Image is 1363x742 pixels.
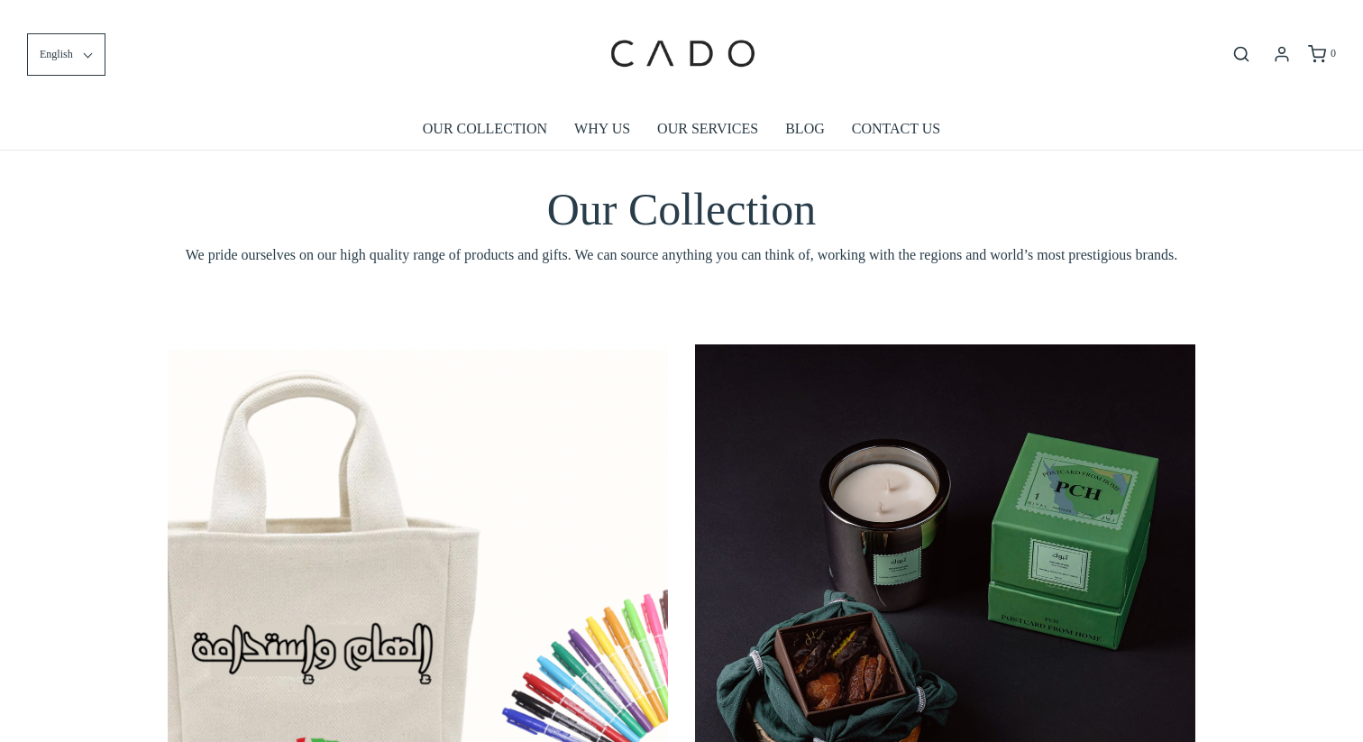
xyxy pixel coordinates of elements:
[1225,44,1258,64] button: Open search bar
[168,243,1195,267] span: We pride ourselves on our high quality range of products and gifts. We can source anything you ca...
[605,14,758,95] img: cadogifting
[27,33,105,76] button: English
[423,108,547,150] a: OUR COLLECTION
[40,46,73,63] span: English
[785,108,825,150] a: BLOG
[1331,47,1336,60] span: 0
[547,184,817,234] span: Our Collection
[657,108,758,150] a: OUR SERVICES
[852,108,940,150] a: CONTACT US
[1306,45,1336,63] a: 0
[574,108,630,150] a: WHY US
